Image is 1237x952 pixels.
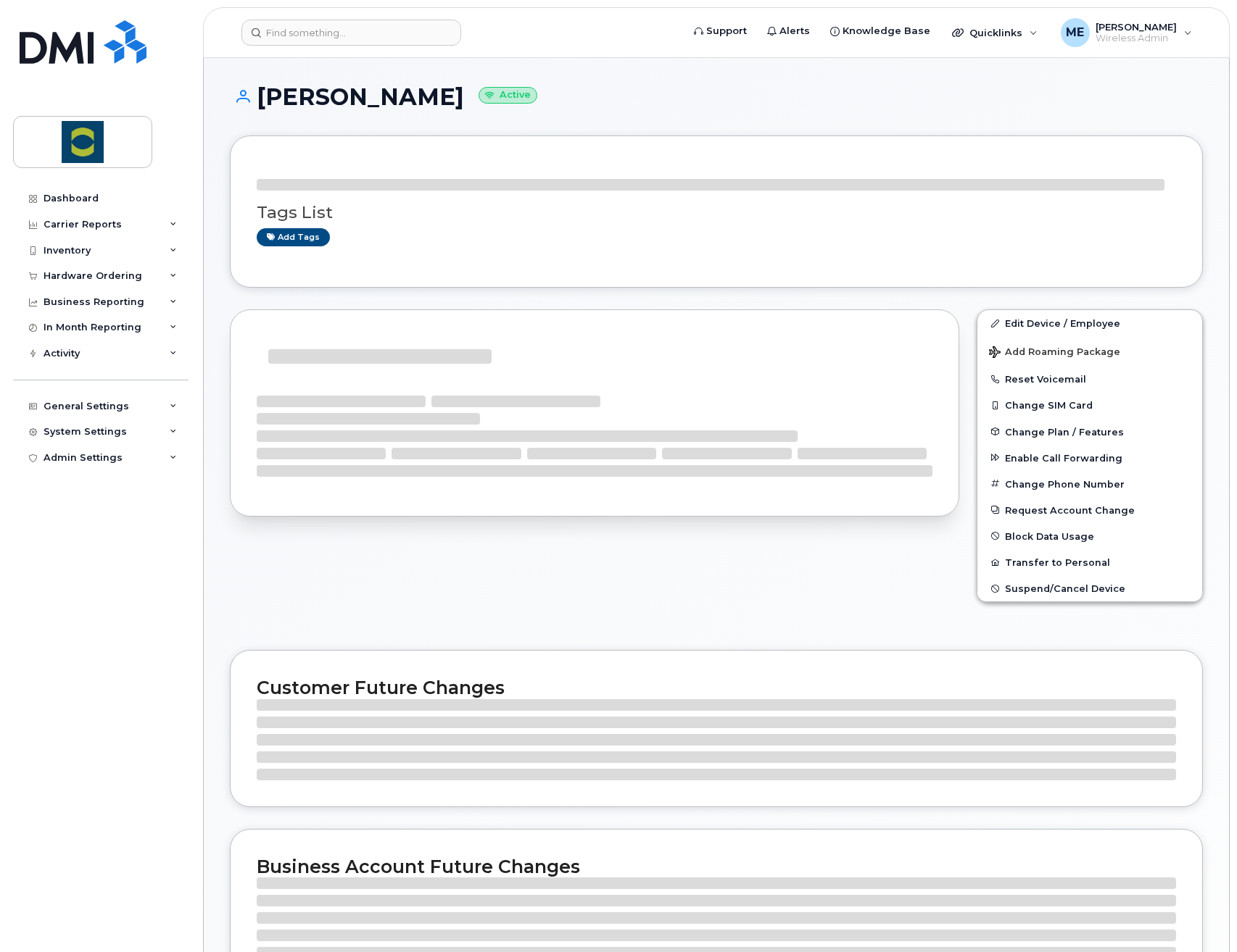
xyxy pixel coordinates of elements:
button: Change SIM Card [977,392,1202,418]
h2: Customer Future Changes [257,677,1176,698]
button: Suspend/Cancel Device [977,575,1202,601]
span: Enable Call Forwarding [1005,452,1122,463]
span: Suspend/Cancel Device [1005,583,1125,594]
span: Add Roaming Package [989,346,1120,360]
h2: Business Account Future Changes [257,856,1176,877]
button: Reset Voicemail [977,366,1202,392]
a: Edit Device / Employee [977,310,1202,336]
h3: Tags List [257,204,1176,222]
span: Change Plan / Features [1005,426,1124,437]
button: Enable Call Forwarding [977,445,1202,471]
button: Add Roaming Package [977,336,1202,366]
button: Transfer to Personal [977,549,1202,575]
button: Change Plan / Features [977,419,1202,445]
small: Active [479,87,537,104]
button: Block Data Usage [977,523,1202,549]
h1: [PERSON_NAME] [230,84,1203,109]
button: Request Account Change [977,497,1202,523]
button: Change Phone Number [977,471,1202,497]
a: Add tags [257,228,330,246]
